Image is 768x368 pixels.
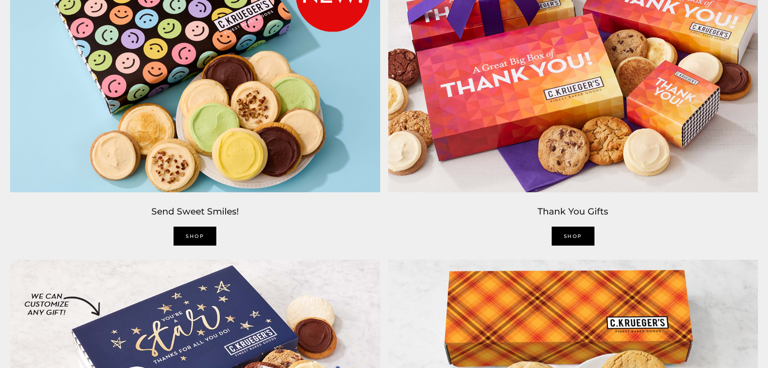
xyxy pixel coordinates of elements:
[10,204,380,219] h2: Send Sweet Smiles!
[552,227,594,246] a: Shop
[174,227,216,246] a: SHOP
[388,204,758,219] h2: Thank You Gifts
